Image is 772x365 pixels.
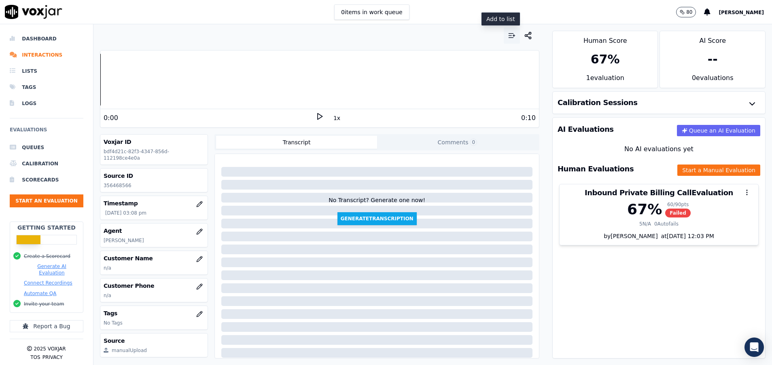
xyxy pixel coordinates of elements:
[104,172,205,180] h3: Source ID
[334,4,409,20] button: 0items in work queue
[10,63,83,79] a: Lists
[521,113,536,123] div: 0:10
[10,156,83,172] a: Calibration
[676,7,704,17] button: 80
[10,95,83,112] a: Logs
[660,73,765,88] div: 0 evaluation s
[10,320,83,332] button: Report a Bug
[104,292,205,299] p: n/a
[104,265,205,271] p: n/a
[677,165,760,176] button: Start a Manual Evaluation
[34,346,66,352] p: 2025 Voxjar
[17,224,76,232] h2: Getting Started
[10,47,83,63] a: Interactions
[686,9,692,15] p: 80
[558,165,634,173] h3: Human Evaluations
[676,7,696,17] button: 80
[665,201,691,208] div: 60 / 90 pts
[486,15,515,23] p: Add to list
[104,199,205,207] h3: Timestamp
[639,221,651,227] div: 5 N/A
[104,309,205,317] h3: Tags
[660,31,765,46] div: AI Score
[104,282,205,290] h3: Customer Phone
[104,254,205,262] h3: Customer Name
[558,126,614,133] h3: AI Evaluations
[665,209,691,217] span: Failed
[24,290,56,297] button: Automate QA
[559,144,759,154] div: No AI evaluations yet
[104,237,205,244] p: [PERSON_NAME]
[24,253,70,260] button: Create a Scorecard
[658,232,714,240] div: at [DATE] 12:03 PM
[5,5,62,19] img: voxjar logo
[560,232,758,245] div: by [PERSON_NAME]
[10,139,83,156] a: Queues
[104,138,205,146] h3: Voxjar ID
[104,320,205,326] p: No Tags
[104,113,118,123] div: 0:00
[10,172,83,188] a: Scorecards
[10,194,83,207] button: Start an Evaluation
[104,148,205,161] p: bdf4d21c-82f3-4347-856d-112198ce4e0a
[470,139,477,146] span: 0
[105,210,205,216] p: [DATE] 03:08 pm
[337,212,417,225] button: GenerateTranscription
[30,354,40,361] button: TOS
[591,52,620,67] div: 67 %
[677,125,760,136] button: Queue an AI Evaluation
[10,31,83,47] a: Dashboard
[24,280,72,286] button: Connect Recordings
[654,221,679,227] div: 0 Autofails
[553,31,658,46] div: Human Score
[329,196,425,212] div: No Transcript? Generate one now!
[24,263,80,276] button: Generate AI Evaluation
[104,337,205,345] h3: Source
[377,136,538,149] button: Comments
[553,73,658,88] div: 1 evaluation
[112,347,147,354] div: manualUpload
[708,52,718,67] div: --
[104,182,205,189] p: 356468566
[42,354,63,361] button: Privacy
[332,112,342,124] button: 1x
[719,7,772,17] button: [PERSON_NAME]
[216,136,377,149] button: Transcript
[744,338,764,357] div: Open Intercom Messenger
[10,79,83,95] a: Tags
[627,201,662,217] div: 67 %
[104,227,205,235] h3: Agent
[719,10,764,15] span: [PERSON_NAME]
[10,125,83,139] h6: Evaluations
[24,301,64,307] button: Invite your team
[558,99,638,106] h3: Calibration Sessions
